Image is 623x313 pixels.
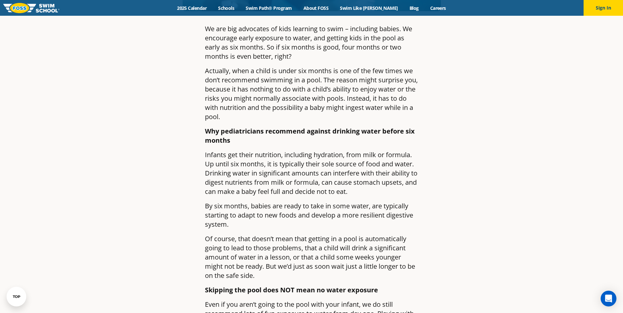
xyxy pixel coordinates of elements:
[205,66,418,121] p: Actually, when a child is under six months is one of the few times we don’t recommend swimming in...
[205,127,415,145] strong: Why pediatricians recommend against drinking water before six months
[334,5,404,11] a: Swim Like [PERSON_NAME]
[205,201,418,229] p: By six months, babies are ready to take in some water, are typically starting to adapt to new foo...
[205,24,418,61] p: We are big advocates of kids learning to swim – including babies. We encourage early exposure to ...
[3,3,59,13] img: FOSS Swim School Logo
[205,234,418,280] p: Of course, that doesn’t mean that getting in a pool is automatically going to lead to those probl...
[601,291,616,306] div: Open Intercom Messenger
[205,285,378,294] strong: Skipping the pool does NOT mean no water exposure
[240,5,298,11] a: Swim Path® Program
[13,295,20,299] div: TOP
[298,5,334,11] a: About FOSS
[212,5,240,11] a: Schools
[424,5,452,11] a: Careers
[171,5,212,11] a: 2025 Calendar
[404,5,424,11] a: Blog
[205,150,418,196] p: Infants get their nutrition, including hydration, from milk or formula. Up until six months, it i...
